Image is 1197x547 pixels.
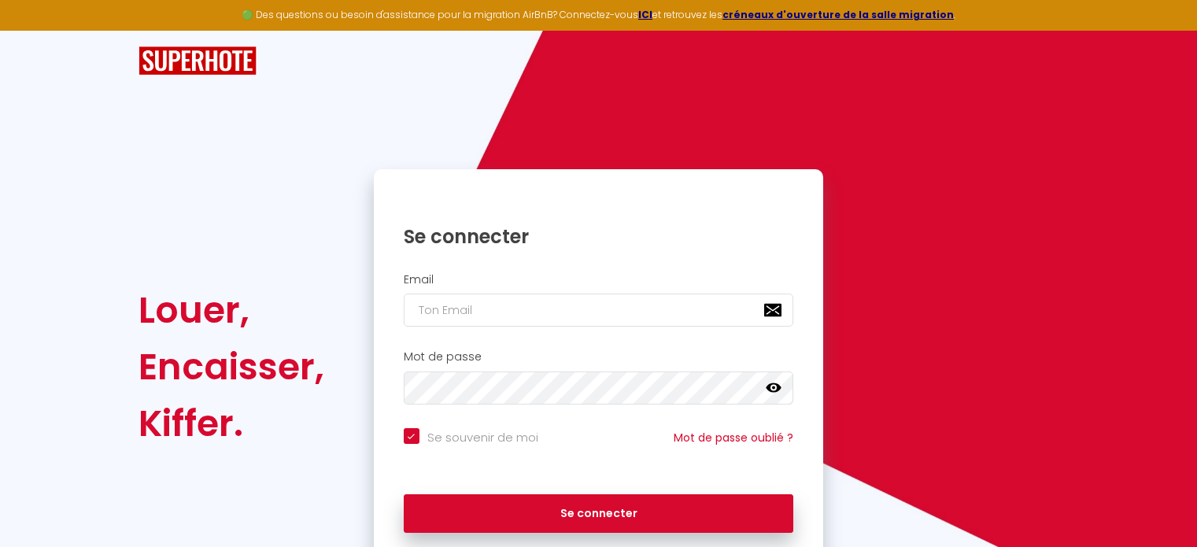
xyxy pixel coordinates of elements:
[139,46,257,76] img: SuperHote logo
[404,273,794,286] h2: Email
[404,350,794,364] h2: Mot de passe
[139,282,324,338] div: Louer,
[638,8,652,21] a: ICI
[722,8,954,21] a: créneaux d'ouverture de la salle migration
[404,224,794,249] h1: Se connecter
[139,338,324,395] div: Encaisser,
[404,494,794,534] button: Se connecter
[404,294,794,327] input: Ton Email
[674,430,793,445] a: Mot de passe oublié ?
[139,395,324,452] div: Kiffer.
